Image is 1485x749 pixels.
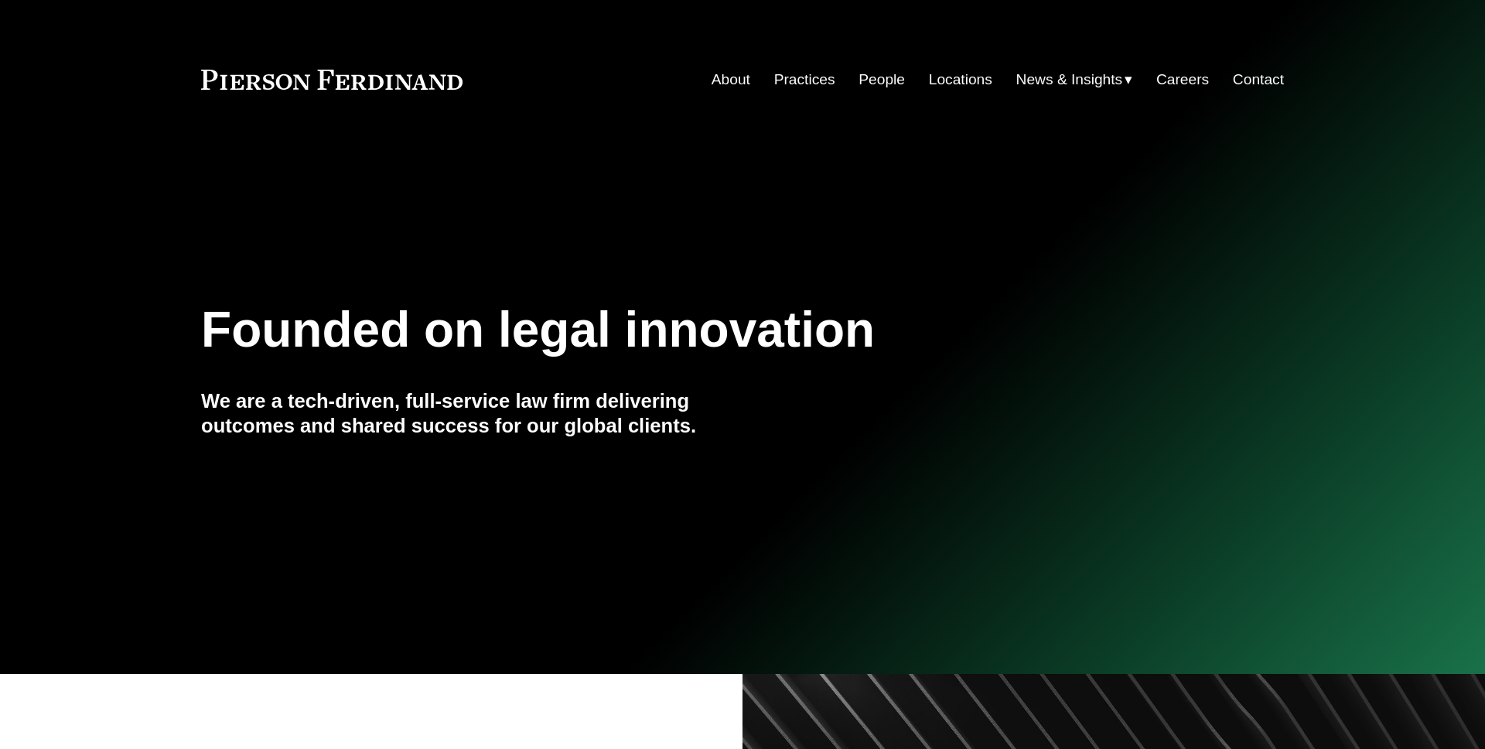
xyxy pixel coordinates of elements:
h4: We are a tech-driven, full-service law firm delivering outcomes and shared success for our global... [201,388,742,439]
span: News & Insights [1016,67,1123,94]
a: People [859,65,905,94]
a: Practices [774,65,835,94]
a: Careers [1156,65,1209,94]
a: Locations [929,65,992,94]
h1: Founded on legal innovation [201,302,1104,358]
a: folder dropdown [1016,65,1133,94]
a: About [712,65,750,94]
a: Contact [1233,65,1284,94]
